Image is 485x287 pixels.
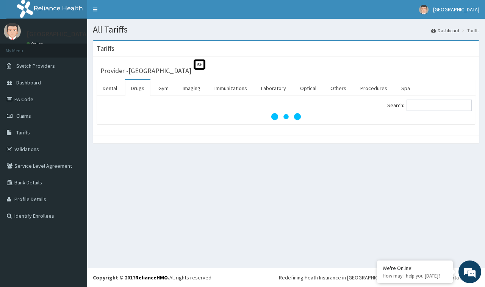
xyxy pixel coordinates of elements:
[177,80,207,96] a: Imaging
[431,27,459,34] a: Dashboard
[4,23,21,40] img: User Image
[194,59,205,70] span: St
[97,80,123,96] a: Dental
[354,80,393,96] a: Procedures
[16,62,55,69] span: Switch Providers
[16,79,41,86] span: Dashboard
[125,80,150,96] a: Drugs
[208,80,253,96] a: Immunizations
[460,27,479,34] li: Tariffs
[27,31,89,37] p: [GEOGRAPHIC_DATA]
[255,80,292,96] a: Laboratory
[294,80,322,96] a: Optical
[383,273,447,279] p: How may I help you today?
[152,80,175,96] a: Gym
[16,129,30,136] span: Tariffs
[87,268,485,287] footer: All rights reserved.
[433,6,479,13] span: [GEOGRAPHIC_DATA]
[324,80,352,96] a: Others
[395,80,416,96] a: Spa
[93,274,169,281] strong: Copyright © 2017 .
[16,112,31,119] span: Claims
[97,45,114,52] h3: Tariffs
[279,274,479,281] div: Redefining Heath Insurance in [GEOGRAPHIC_DATA] using Telemedicine and Data Science!
[271,101,301,132] svg: audio-loading
[93,25,479,34] h1: All Tariffs
[100,67,191,74] h3: Provider - [GEOGRAPHIC_DATA]
[407,100,472,111] input: Search:
[383,265,447,271] div: We're Online!
[27,41,45,47] a: Online
[387,100,472,111] label: Search:
[135,274,168,281] a: RelianceHMO
[419,5,429,14] img: User Image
